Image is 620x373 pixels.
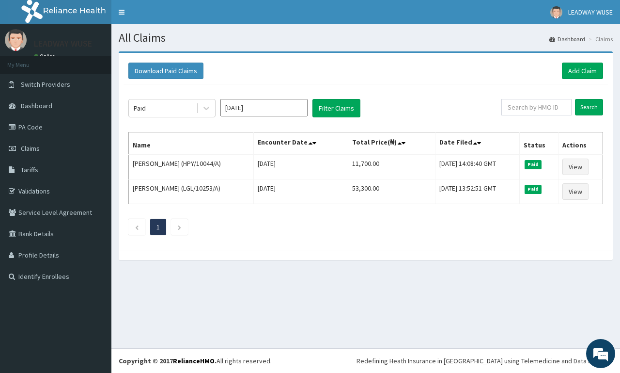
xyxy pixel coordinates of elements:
a: View [562,183,589,200]
textarea: Type your message and hit 'Enter' [5,265,185,299]
th: Total Price(₦) [348,132,435,155]
a: RelianceHMO [173,357,215,365]
h1: All Claims [119,32,613,44]
td: [DATE] [254,154,348,179]
div: Minimize live chat window [159,5,182,28]
div: Paid [134,103,146,113]
td: [PERSON_NAME] (HPY/10044/A) [129,154,254,179]
td: [PERSON_NAME] (LGL/10253/A) [129,179,254,204]
th: Status [519,132,558,155]
p: LEADWAY WUSE [34,39,92,48]
a: Dashboard [549,35,585,43]
td: 11,700.00 [348,154,435,179]
img: d_794563401_company_1708531726252_794563401 [18,49,39,73]
img: User Image [550,6,562,18]
li: Claims [586,35,613,43]
img: User Image [5,29,27,51]
th: Date Filed [435,132,519,155]
td: [DATE] 14:08:40 GMT [435,154,519,179]
a: View [562,159,589,175]
a: Page 1 is your current page [156,223,160,231]
td: 53,300.00 [348,179,435,204]
td: [DATE] 13:52:51 GMT [435,179,519,204]
a: Add Claim [562,63,603,79]
th: Name [129,132,254,155]
th: Encounter Date [254,132,348,155]
a: Next page [177,223,182,231]
footer: All rights reserved. [111,348,620,373]
td: [DATE] [254,179,348,204]
input: Select Month and Year [220,99,308,116]
input: Search by HMO ID [501,99,572,115]
span: LEADWAY WUSE [568,8,613,16]
button: Download Paid Claims [128,63,203,79]
span: Tariffs [21,165,38,174]
input: Search [575,99,603,115]
div: Redefining Heath Insurance in [GEOGRAPHIC_DATA] using Telemedicine and Data Science! [356,356,613,366]
span: Dashboard [21,101,52,110]
span: Switch Providers [21,80,70,89]
div: Chat with us now [50,54,163,67]
button: Filter Claims [312,99,360,117]
a: Previous page [135,223,139,231]
a: Online [34,53,57,60]
span: We're online! [56,122,134,220]
strong: Copyright © 2017 . [119,357,217,365]
span: Paid [525,185,542,194]
span: Claims [21,144,40,153]
span: Paid [525,160,542,169]
th: Actions [558,132,603,155]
